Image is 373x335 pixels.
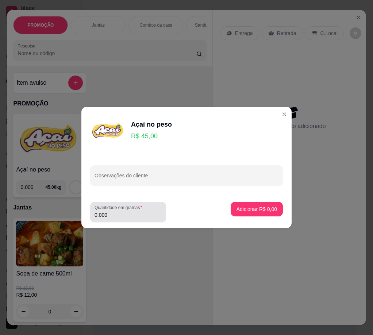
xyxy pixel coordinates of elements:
p: Adicionar R$ 0,00 [237,205,277,213]
button: Close [278,108,290,120]
img: product-image [90,113,127,149]
div: Açaí no peso [131,119,172,130]
button: Adicionar R$ 0,00 [231,202,283,216]
input: Quantidade em gramas [95,211,162,219]
input: Observações do cliente [95,175,278,182]
label: Quantidade em gramas [95,204,145,211]
p: R$ 45,00 [131,131,172,141]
